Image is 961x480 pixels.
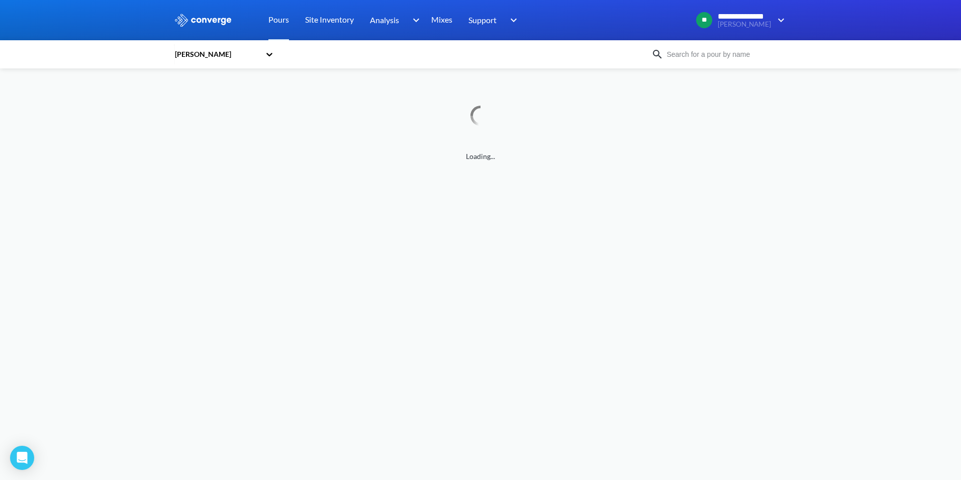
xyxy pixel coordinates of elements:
[651,48,663,60] img: icon-search.svg
[370,14,399,26] span: Analysis
[406,14,422,26] img: downArrow.svg
[174,151,787,162] span: Loading...
[504,14,520,26] img: downArrow.svg
[174,14,232,27] img: logo_ewhite.svg
[663,49,785,60] input: Search for a pour by name
[10,446,34,470] div: Open Intercom Messenger
[468,14,497,26] span: Support
[174,49,260,60] div: [PERSON_NAME]
[771,14,787,26] img: downArrow.svg
[718,21,771,28] span: [PERSON_NAME]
